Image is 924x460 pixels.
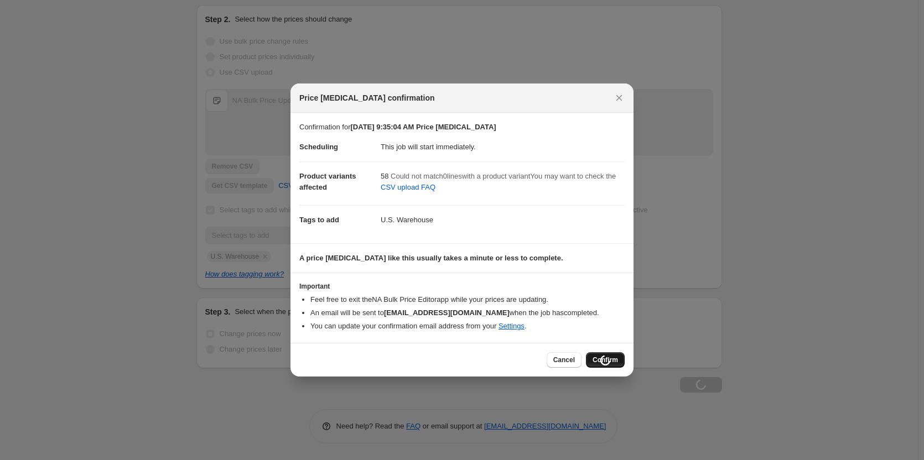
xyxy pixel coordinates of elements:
[310,321,625,332] li: You can update your confirmation email address from your .
[310,294,625,305] li: Feel free to exit the NA Bulk Price Editor app while your prices are updating.
[299,254,563,262] b: A price [MEDICAL_DATA] like this usually takes a minute or less to complete.
[299,92,435,103] span: Price [MEDICAL_DATA] confirmation
[547,352,582,368] button: Cancel
[553,356,575,364] span: Cancel
[381,133,625,161] dd: This job will start immediately.
[374,179,442,196] a: CSV upload FAQ
[611,90,627,106] button: Close
[499,322,525,330] a: Settings
[381,182,435,193] span: CSV upload FAQ
[381,205,625,234] dd: U.S. Warehouse
[391,172,530,180] span: Could not match 0 line s with a product variant
[530,172,616,180] span: You may want to check the
[299,172,356,191] span: Product variants affected
[381,171,625,196] div: 58
[299,143,338,151] span: Scheduling
[310,307,625,318] li: An email will be sent to when the job has completed .
[299,282,625,291] h3: Important
[350,123,496,131] b: [DATE] 9:35:04 AM Price [MEDICAL_DATA]
[299,122,625,133] p: Confirmation for
[384,309,510,317] b: [EMAIL_ADDRESS][DOMAIN_NAME]
[299,216,339,224] span: Tags to add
